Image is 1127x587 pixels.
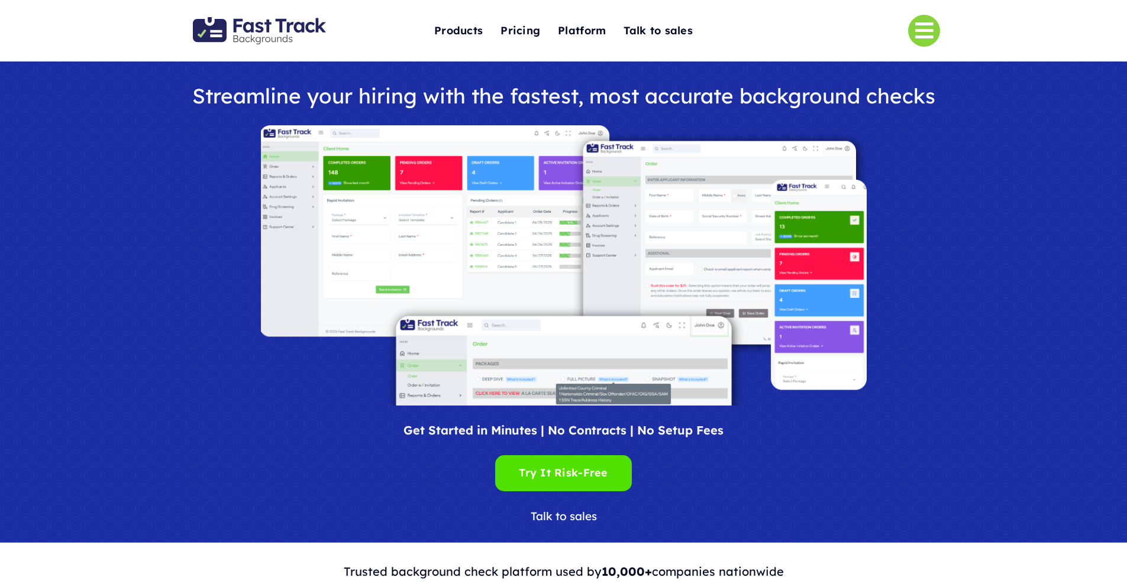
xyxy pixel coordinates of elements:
[519,464,608,482] span: Try It Risk-Free
[624,18,693,44] a: Talk to sales
[531,510,597,523] a: Talk to sales
[187,562,940,582] p: Trusted background check platform used by companies nationwide
[193,16,326,28] a: Fast Track Backgrounds Logo
[500,18,540,44] a: Pricing
[531,509,597,523] span: Talk to sales
[558,22,606,40] span: Platform
[261,125,867,406] img: Fast Track Backgrounds Platform
[602,564,652,579] b: 10,000+
[179,85,948,108] h1: Streamline your hiring with the fastest, most accurate background checks
[434,22,483,40] span: Products
[624,22,693,40] span: Talk to sales
[908,15,940,47] a: Link to #
[500,22,540,40] span: Pricing
[403,423,724,437] span: Get Started in Minutes | No Contracts | No Setup Fees
[375,1,752,60] nav: One Page
[193,17,326,44] img: Fast Track Backgrounds Logo
[558,18,606,44] a: Platform
[495,455,631,491] a: Try It Risk-Free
